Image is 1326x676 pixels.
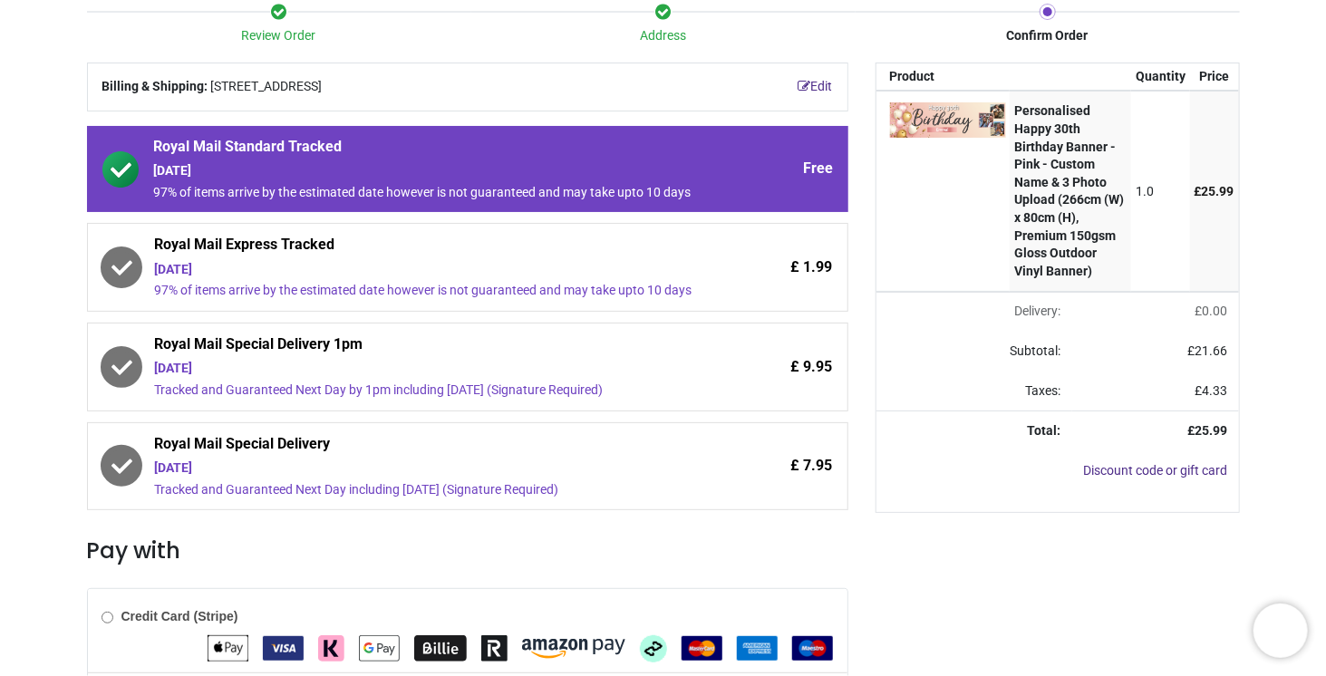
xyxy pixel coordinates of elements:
[876,292,1072,332] td: Delivery will be updated after choosing a new delivery method
[211,78,323,96] span: [STREET_ADDRESS]
[414,635,467,662] img: Billie
[682,641,722,655] span: MasterCard
[1028,423,1061,438] strong: Total:
[791,456,833,476] span: £ 7.95
[359,635,400,662] img: Google Pay
[1203,304,1228,318] span: 0.00
[1014,103,1124,277] strong: Personalised Happy 30th Birthday Banner - Pink - Custom Name & 3 Photo Upload (266cm (W) x 80cm (...
[1202,184,1234,198] span: 25.99
[155,434,697,459] span: Royal Mail Special Delivery
[1195,423,1228,438] span: 25.99
[804,159,834,179] span: Free
[318,641,344,655] span: Klarna
[1195,343,1228,358] span: 21.66
[737,641,778,655] span: American Express
[208,635,248,662] img: Apple Pay
[1203,383,1228,398] span: 4.33
[471,27,856,45] div: Address
[263,641,304,655] span: VISA
[87,27,471,45] div: Review Order
[359,641,400,655] span: Google Pay
[155,381,697,400] div: Tracked and Guaranteed Next Day by 1pm including [DATE] (Signature Required)
[87,536,848,566] h3: Pay with
[154,184,698,202] div: 97% of items arrive by the estimated date however is not guaranteed and may take upto 10 days
[640,641,667,655] span: Afterpay Clearpay
[263,636,304,661] img: VISA
[890,102,1006,137] img: 8h89GvAAAABklEQVQDAMucoluDrxXqAAAAAElFTkSuQmCC
[1195,184,1234,198] span: £
[155,481,697,499] div: Tracked and Guaranteed Next Day including [DATE] (Signature Required)
[1253,604,1308,658] iframe: Brevo live chat
[414,641,467,655] span: Billie
[856,27,1240,45] div: Confirm Order
[121,609,237,623] b: Credit Card (Stripe)
[737,636,778,661] img: American Express
[155,459,697,478] div: [DATE]
[102,79,208,93] b: Billing & Shipping:
[1195,304,1228,318] span: £
[155,282,697,300] div: 97% of items arrive by the estimated date however is not guaranteed and may take upto 10 days
[640,635,667,662] img: Afterpay Clearpay
[154,137,698,162] span: Royal Mail Standard Tracked
[208,641,248,655] span: Apple Pay
[1131,63,1190,91] th: Quantity
[1190,63,1239,91] th: Price
[154,162,698,180] div: [DATE]
[876,372,1072,411] td: Taxes:
[481,635,508,662] img: Revolut Pay
[155,334,697,360] span: Royal Mail Special Delivery 1pm
[522,641,625,655] span: Amazon Pay
[876,63,1011,91] th: Product
[791,257,833,277] span: £ 1.99
[1188,423,1228,438] strong: £
[799,78,833,96] a: Edit
[1084,463,1228,478] a: Discount code or gift card
[155,360,697,378] div: [DATE]
[102,612,113,623] input: Credit Card (Stripe)
[318,635,344,662] img: Klarna
[522,639,625,659] img: Amazon Pay
[792,636,833,661] img: Maestro
[876,332,1072,372] td: Subtotal:
[1195,383,1228,398] span: £
[155,261,697,279] div: [DATE]
[481,641,508,655] span: Revolut Pay
[791,357,833,377] span: £ 9.95
[1136,183,1186,201] div: 1.0
[792,641,833,655] span: Maestro
[155,235,697,260] span: Royal Mail Express Tracked
[682,636,722,661] img: MasterCard
[1188,343,1228,358] span: £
